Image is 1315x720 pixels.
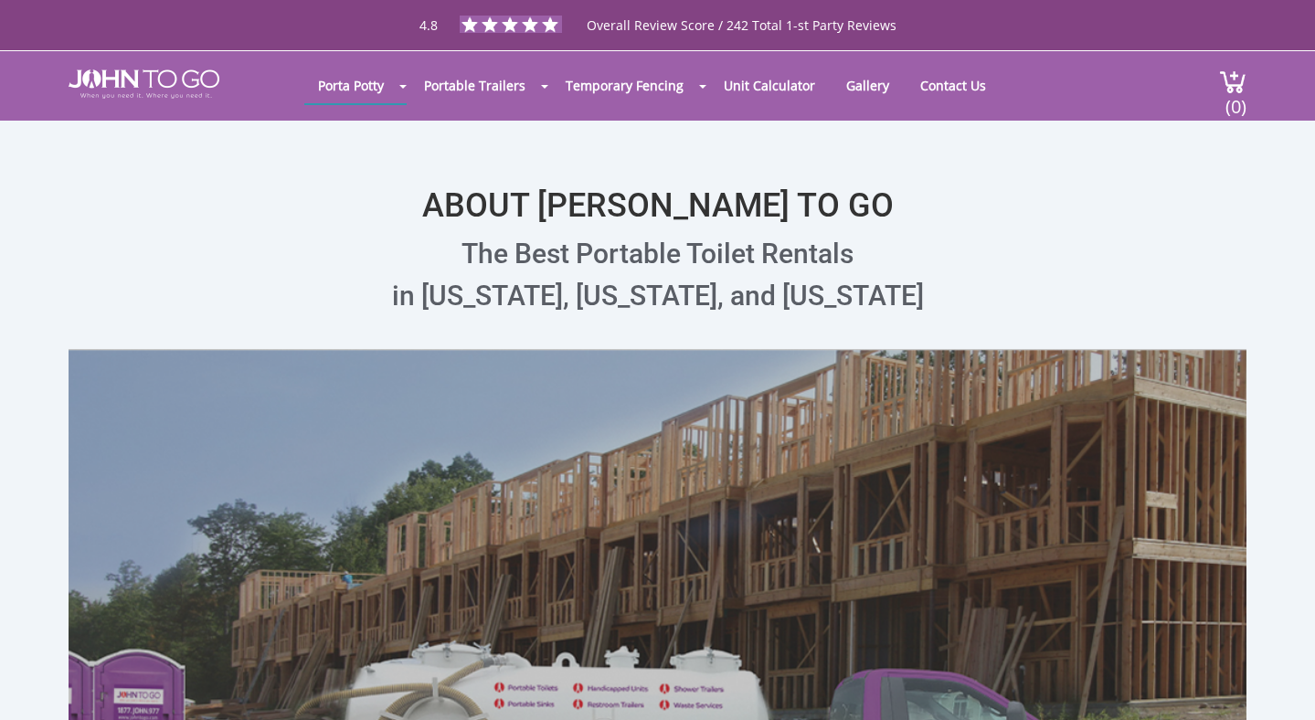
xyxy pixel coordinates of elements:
[552,68,697,103] a: Temporary Fencing
[410,68,539,103] a: Portable Trailers
[710,68,829,103] a: Unit Calculator
[907,68,1000,103] a: Contact Us
[832,68,903,103] a: Gallery
[1242,647,1315,720] button: Live Chat
[587,16,896,70] span: Overall Review Score / 242 Total 1-st Party Reviews
[304,68,398,103] a: Porta Potty
[69,233,1246,317] p: The Best Portable Toilet Rentals in [US_STATE], [US_STATE], and [US_STATE]
[69,69,219,99] img: JOHN to go
[419,16,438,34] span: 4.8
[1225,79,1246,119] span: (0)
[1219,69,1246,94] img: cart a
[69,139,1246,225] h1: ABOUT [PERSON_NAME] TO GO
